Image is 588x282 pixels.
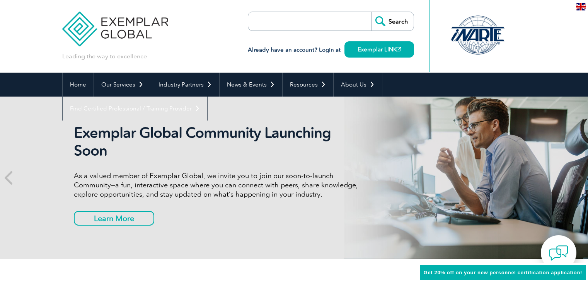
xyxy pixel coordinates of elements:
[549,243,568,263] img: contact-chat.png
[74,124,364,160] h2: Exemplar Global Community Launching Soon
[74,211,154,226] a: Learn More
[94,73,151,97] a: Our Services
[74,171,364,199] p: As a valued member of Exemplar Global, we invite you to join our soon-to-launch Community—a fun, ...
[371,12,414,31] input: Search
[62,52,147,61] p: Leading the way to excellence
[283,73,333,97] a: Resources
[63,97,207,121] a: Find Certified Professional / Training Provider
[576,3,586,10] img: en
[397,47,401,51] img: open_square.png
[334,73,382,97] a: About Us
[344,41,414,58] a: Exemplar LINK
[248,45,414,55] h3: Already have an account? Login at
[151,73,219,97] a: Industry Partners
[220,73,282,97] a: News & Events
[63,73,94,97] a: Home
[424,270,582,275] span: Get 20% off on your new personnel certification application!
